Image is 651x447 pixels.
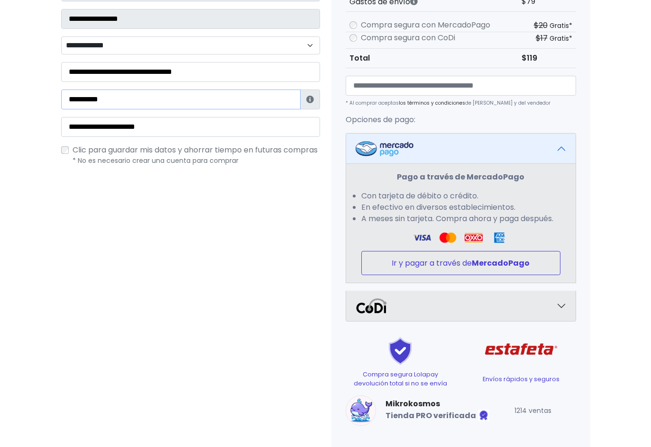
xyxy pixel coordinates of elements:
[385,398,489,410] a: Mikrokosmos
[399,99,465,107] a: los términos y condiciones
[477,329,565,370] img: Estafeta Logo
[534,20,548,31] s: $20
[467,375,576,384] p: Envíos rápidos y seguros
[465,232,483,243] img: Oxxo Logo
[367,337,433,365] img: Shield
[73,144,318,155] span: Clic para guardar mis datos y ahorrar tiempo en futuras compras
[361,213,560,224] li: A meses sin tarjeta. Compra ahora y paga después.
[413,232,431,243] img: Visa Logo
[478,410,489,421] img: Tienda verificada
[514,406,551,415] small: 1214 ventas
[550,21,572,30] small: Gratis*
[306,96,314,103] i: Estafeta lo usará para ponerse en contacto en caso de tener algún problema con el envío
[346,114,576,125] p: Opciones de pago:
[397,171,524,182] strong: Pago a través de MercadoPago
[361,32,455,44] label: Compra segura con CoDi
[346,48,518,68] th: Total
[490,232,508,243] img: Amex Logo
[346,370,455,388] p: Compra segura Lolapay devolución total si no se envía
[385,411,476,421] b: Tienda PRO verificada
[361,251,560,275] button: Ir y pagar a través deMercadoPago
[356,141,413,156] img: Mercadopago Logo
[472,258,530,268] strong: MercadoPago
[536,33,548,44] s: $17
[361,19,490,31] label: Compra segura con MercadoPago
[346,395,376,426] img: small.png
[356,298,387,313] img: Codi Logo
[518,48,576,68] td: $119
[346,99,576,107] p: * Al comprar aceptas de [PERSON_NAME] y del vendedor
[550,34,572,43] small: Gratis*
[439,232,457,243] img: Visa Logo
[361,190,560,202] li: Con tarjeta de débito o crédito.
[73,156,320,166] p: * No es necesario crear una cuenta para comprar
[361,202,560,213] li: En efectivo en diversos establecimientos.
